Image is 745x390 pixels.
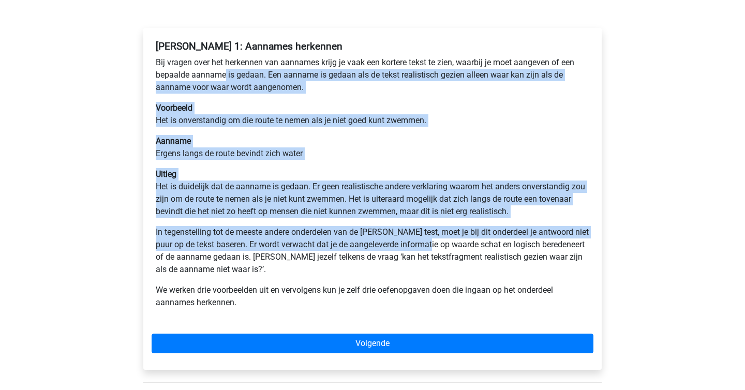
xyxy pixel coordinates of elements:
[156,169,176,179] b: Uitleg
[156,226,589,276] p: In tegenstelling tot de meeste andere onderdelen van de [PERSON_NAME] test, moet je bij dit onder...
[156,136,191,146] b: Aanname
[156,40,342,52] b: [PERSON_NAME] 1: Aannames herkennen
[156,102,589,127] p: Het is onverstandig om die route te nemen als je niet goed kunt zwemmen.
[156,135,589,160] p: Ergens langs de route bevindt zich water
[156,284,589,309] p: We werken drie voorbeelden uit en vervolgens kun je zelf drie oefenopgaven doen die ingaan op het...
[156,168,589,218] p: Het is duidelijk dat de aanname is gedaan. Er geen realistische andere verklaring waarom het ande...
[156,56,589,94] p: Bij vragen over het herkennen van aannames krijg je vaak een kortere tekst te zien, waarbij je mo...
[152,334,593,353] a: Volgende
[156,103,192,113] b: Voorbeeld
